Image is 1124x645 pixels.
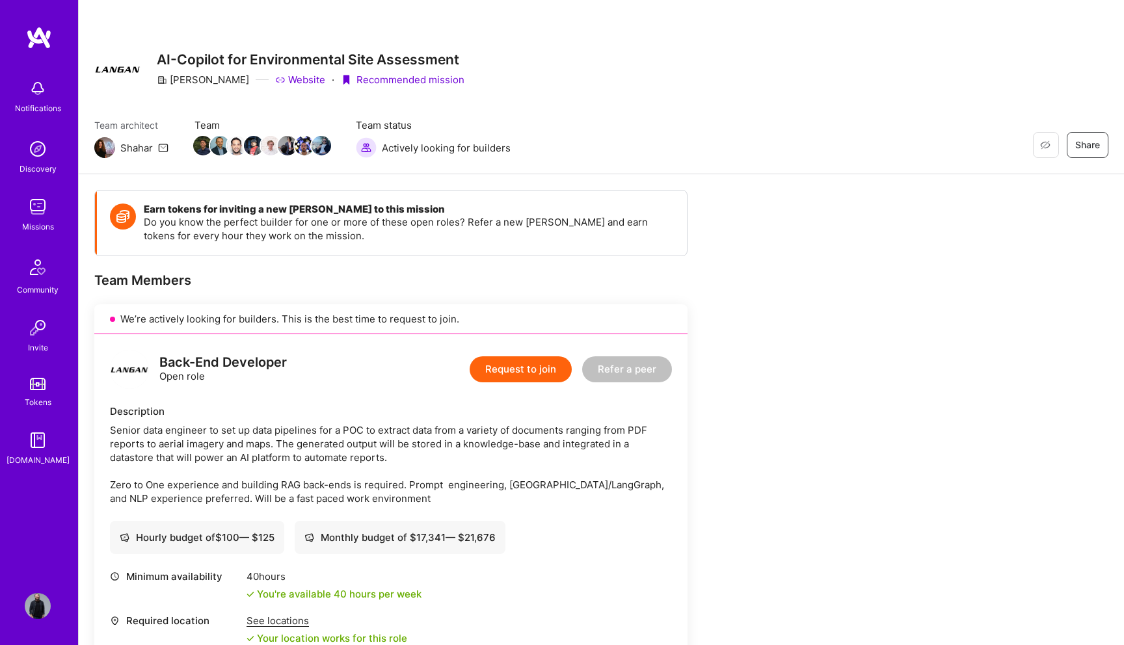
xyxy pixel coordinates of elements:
[21,593,54,619] a: User Avatar
[279,135,296,157] a: Team Member Avatar
[94,118,168,132] span: Team architect
[144,215,674,243] p: Do you know the perfect builder for one or more of these open roles? Refer a new [PERSON_NAME] an...
[247,590,254,598] i: icon Check
[110,204,136,230] img: Token icon
[304,533,314,542] i: icon Cash
[275,73,325,86] a: Website
[332,73,334,86] div: ·
[157,51,464,68] h3: AI-Copilot for Environmental Site Assessment
[157,73,249,86] div: [PERSON_NAME]
[210,136,230,155] img: Team Member Avatar
[7,453,70,467] div: [DOMAIN_NAME]
[313,135,330,157] a: Team Member Avatar
[1067,132,1108,158] button: Share
[1040,140,1050,150] i: icon EyeClosed
[295,136,314,155] img: Team Member Avatar
[120,141,153,155] div: Shahar
[110,423,672,505] div: Senior data engineer to set up data pipelines for a POC to extract data from a variety of documen...
[94,137,115,158] img: Team Architect
[17,283,59,296] div: Community
[194,118,330,132] span: Team
[157,75,167,85] i: icon CompanyGray
[25,395,51,409] div: Tokens
[582,356,672,382] button: Refer a peer
[227,136,247,155] img: Team Member Avatar
[94,46,141,92] img: Company Logo
[296,135,313,157] a: Team Member Avatar
[211,135,228,157] a: Team Member Avatar
[247,587,421,601] div: You're available 40 hours per week
[356,137,377,158] img: Actively looking for builders
[262,135,279,157] a: Team Member Avatar
[247,570,421,583] div: 40 hours
[278,136,297,155] img: Team Member Avatar
[194,135,211,157] a: Team Member Avatar
[228,135,245,157] a: Team Member Avatar
[15,101,61,115] div: Notifications
[247,635,254,642] i: icon Check
[22,220,54,233] div: Missions
[382,141,511,155] span: Actively looking for builders
[159,356,287,369] div: Back-End Developer
[110,616,120,625] i: icon Location
[244,136,263,155] img: Team Member Avatar
[94,272,688,289] div: Team Members
[245,135,262,157] a: Team Member Avatar
[30,378,46,390] img: tokens
[470,356,572,382] button: Request to join
[25,75,51,101] img: bell
[25,194,51,220] img: teamwork
[25,315,51,341] img: Invite
[20,162,57,176] div: Discovery
[120,533,129,542] i: icon Cash
[28,341,48,354] div: Invite
[110,350,149,389] img: logo
[341,73,464,86] div: Recommended mission
[120,531,274,544] div: Hourly budget of $ 100 — $ 125
[261,136,280,155] img: Team Member Avatar
[312,136,331,155] img: Team Member Avatar
[144,204,674,215] h4: Earn tokens for inviting a new [PERSON_NAME] to this mission
[25,593,51,619] img: User Avatar
[94,304,688,334] div: We’re actively looking for builders. This is the best time to request to join.
[25,427,51,453] img: guide book
[26,26,52,49] img: logo
[304,531,496,544] div: Monthly budget of $ 17,341 — $ 21,676
[247,631,407,645] div: Your location works for this role
[110,570,240,583] div: Minimum availability
[247,614,407,627] div: See locations
[110,614,240,627] div: Required location
[25,136,51,162] img: discovery
[356,118,511,132] span: Team status
[110,404,672,418] div: Description
[159,356,287,383] div: Open role
[22,252,53,283] img: Community
[1075,138,1100,151] span: Share
[158,142,168,153] i: icon Mail
[193,136,213,155] img: Team Member Avatar
[110,572,120,581] i: icon Clock
[341,75,351,85] i: icon PurpleRibbon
